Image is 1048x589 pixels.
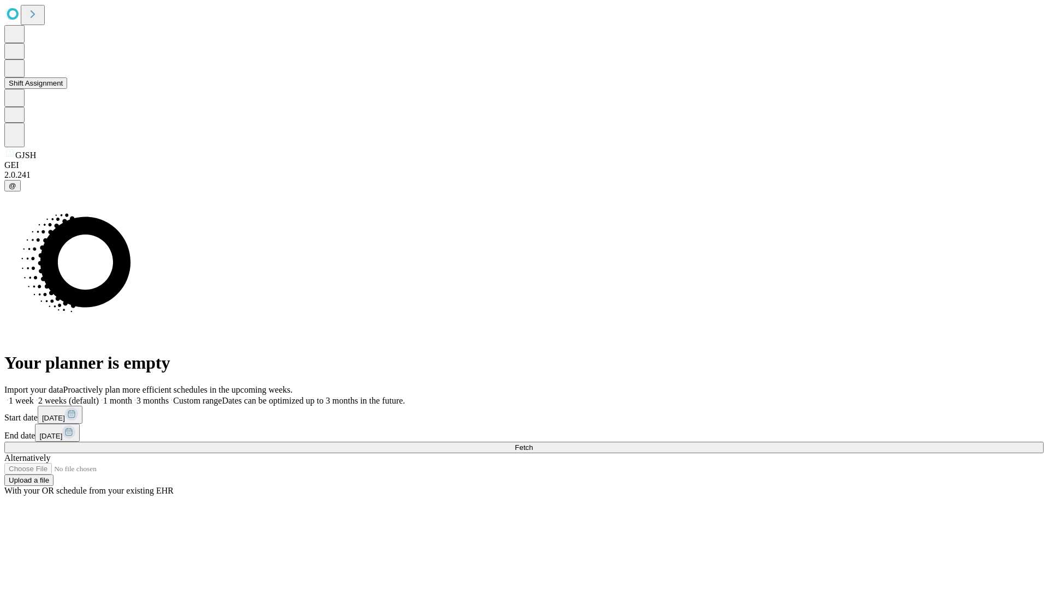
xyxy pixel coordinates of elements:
[222,396,405,405] span: Dates can be optimized up to 3 months in the future.
[63,385,293,394] span: Proactively plan more efficient schedules in the upcoming weeks.
[4,424,1044,442] div: End date
[4,160,1044,170] div: GEI
[4,474,53,486] button: Upload a file
[4,385,63,394] span: Import your data
[15,151,36,160] span: GJSH
[4,406,1044,424] div: Start date
[4,77,67,89] button: Shift Assignment
[4,170,1044,180] div: 2.0.241
[4,486,174,495] span: With your OR schedule from your existing EHR
[38,406,82,424] button: [DATE]
[9,396,34,405] span: 1 week
[136,396,169,405] span: 3 months
[35,424,80,442] button: [DATE]
[38,396,99,405] span: 2 weeks (default)
[4,353,1044,373] h1: Your planner is empty
[4,180,21,191] button: @
[173,396,222,405] span: Custom range
[515,443,533,452] span: Fetch
[4,453,50,462] span: Alternatively
[39,432,62,440] span: [DATE]
[4,442,1044,453] button: Fetch
[9,182,16,190] span: @
[103,396,132,405] span: 1 month
[42,414,65,422] span: [DATE]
